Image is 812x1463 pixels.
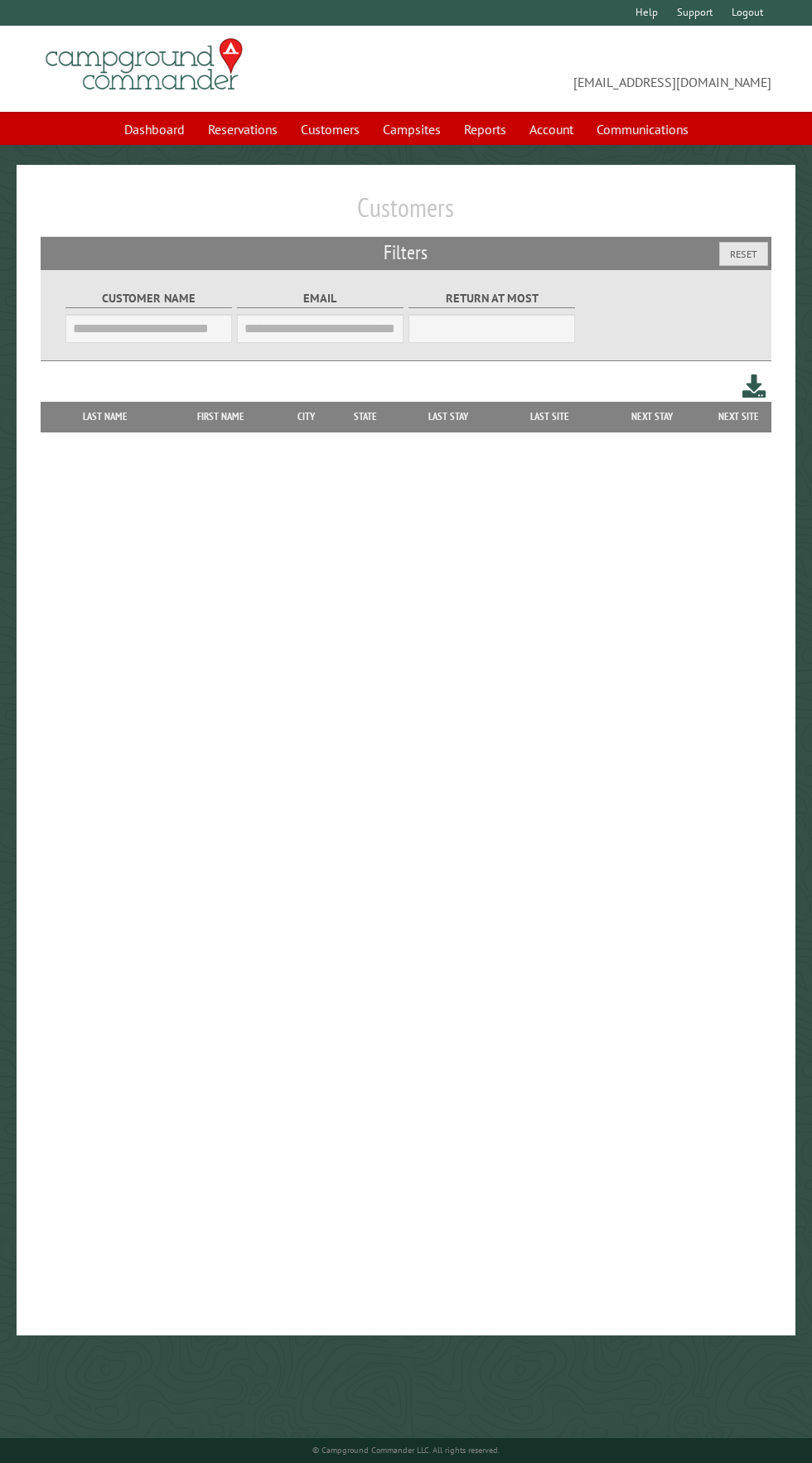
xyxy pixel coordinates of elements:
a: Communications [587,113,698,145]
th: Last Site [500,402,600,432]
th: Last Name [49,402,162,432]
th: City [280,402,332,432]
span: [EMAIL_ADDRESS][DOMAIN_NAME] [406,46,771,92]
label: Customer Name [65,289,232,308]
img: Campground Commander [41,32,248,97]
th: Last Stay [398,402,500,432]
a: Campsites [373,113,451,145]
th: First Name [162,402,280,432]
a: Account [520,113,583,145]
label: Email [237,289,404,308]
h1: Customers [41,191,771,237]
button: Reset [719,242,768,266]
a: Download this customer list (.csv) [742,371,766,402]
h2: Filters [41,237,771,268]
a: Dashboard [114,113,195,145]
a: Reservations [198,113,288,145]
th: State [332,402,398,432]
a: Reports [454,113,516,145]
label: Return at most [408,289,575,308]
th: Next Stay [600,402,705,432]
a: Customers [291,113,370,145]
small: © Campground Commander LLC. All rights reserved. [312,1445,500,1456]
th: Next Site [705,402,771,432]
